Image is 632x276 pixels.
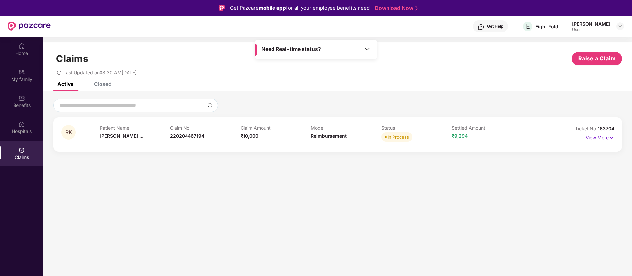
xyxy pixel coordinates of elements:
img: svg+xml;base64,PHN2ZyBpZD0iSG9zcGl0YWxzIiB4bWxucz0iaHR0cDovL3d3dy53My5vcmcvMjAwMC9zdmciIHdpZHRoPS... [18,121,25,127]
strong: mobile app [259,5,286,11]
img: Logo [219,5,225,11]
div: Closed [94,81,112,87]
p: View More [586,132,614,141]
span: 163704 [598,126,614,131]
span: RK [65,130,72,135]
span: Ticket No [575,126,598,131]
img: Stroke [415,5,418,12]
div: In Process [388,134,409,140]
a: Download Now [375,5,416,12]
span: Raise a Claim [578,54,616,63]
p: Claim No [170,125,241,131]
img: svg+xml;base64,PHN2ZyB4bWxucz0iaHR0cDovL3d3dy53My5vcmcvMjAwMC9zdmciIHdpZHRoPSIxNyIgaGVpZ2h0PSIxNy... [609,134,614,141]
div: Eight Fold [535,23,558,30]
div: Get Pazcare for all your employee benefits need [230,4,370,12]
div: User [572,27,610,32]
p: Claim Amount [241,125,311,131]
img: New Pazcare Logo [8,22,51,31]
p: Patient Name [100,125,170,131]
img: svg+xml;base64,PHN2ZyBpZD0iQmVuZWZpdHMiIHhtbG5zPSJodHRwOi8vd3d3LnczLm9yZy8yMDAwL3N2ZyIgd2lkdGg9Ij... [18,95,25,101]
div: Active [57,81,73,87]
span: Need Real-time status? [261,46,321,53]
div: [PERSON_NAME] [572,21,610,27]
span: [PERSON_NAME] ... [100,133,143,139]
span: ₹10,000 [241,133,258,139]
p: Status [381,125,452,131]
span: Reimbursement [311,133,347,139]
div: Get Help [487,24,503,29]
button: Raise a Claim [572,52,622,65]
span: redo [57,70,61,75]
img: svg+xml;base64,PHN2ZyBpZD0iSG9tZSIgeG1sbnM9Imh0dHA6Ly93d3cudzMub3JnLzIwMDAvc3ZnIiB3aWR0aD0iMjAiIG... [18,43,25,49]
img: svg+xml;base64,PHN2ZyBpZD0iU2VhcmNoLTMyeDMyIiB4bWxucz0iaHR0cDovL3d3dy53My5vcmcvMjAwMC9zdmciIHdpZH... [207,103,213,108]
span: E [526,22,530,30]
img: svg+xml;base64,PHN2ZyBpZD0iQ2xhaW0iIHhtbG5zPSJodHRwOi8vd3d3LnczLm9yZy8yMDAwL3N2ZyIgd2lkdGg9IjIwIi... [18,147,25,153]
p: Settled Amount [452,125,522,131]
span: 220204467194 [170,133,204,139]
img: svg+xml;base64,PHN2ZyBpZD0iRHJvcGRvd24tMzJ4MzIiIHhtbG5zPSJodHRwOi8vd3d3LnczLm9yZy8yMDAwL3N2ZyIgd2... [618,24,623,29]
img: svg+xml;base64,PHN2ZyBpZD0iSGVscC0zMngzMiIgeG1sbnM9Imh0dHA6Ly93d3cudzMub3JnLzIwMDAvc3ZnIiB3aWR0aD... [478,24,484,30]
h1: Claims [56,53,88,64]
img: Toggle Icon [364,46,371,52]
span: Last Updated on 08:30 AM[DATE] [63,70,137,75]
img: svg+xml;base64,PHN2ZyB3aWR0aD0iMjAiIGhlaWdodD0iMjAiIHZpZXdCb3g9IjAgMCAyMCAyMCIgZmlsbD0ibm9uZSIgeG... [18,69,25,75]
p: Mode [311,125,381,131]
span: ₹9,294 [452,133,468,139]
